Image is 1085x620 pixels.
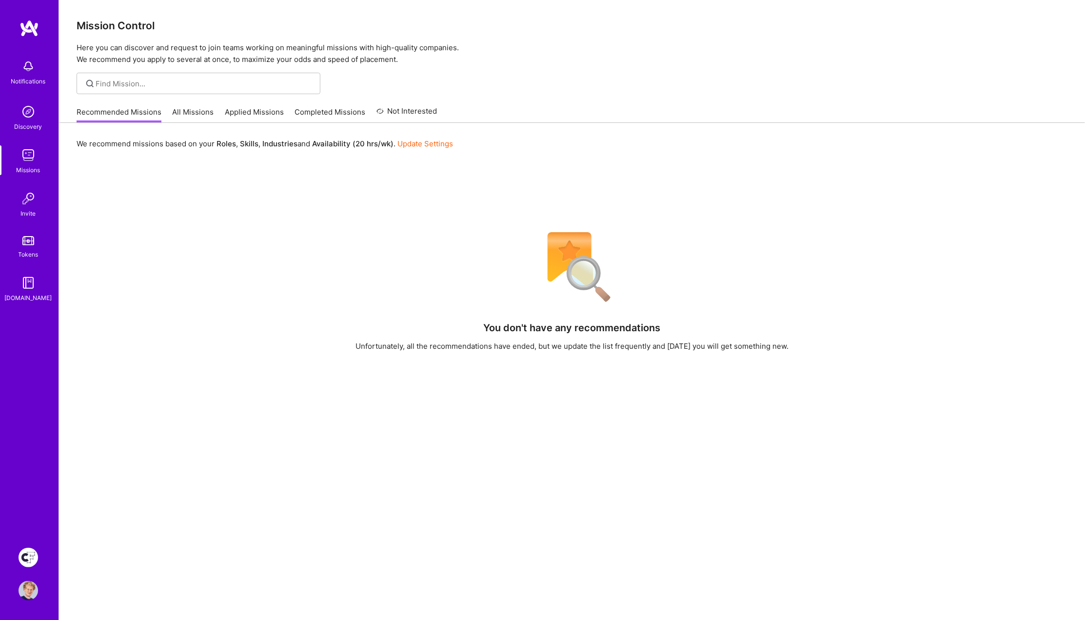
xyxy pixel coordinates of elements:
p: We recommend missions based on your , , and . [77,139,453,149]
img: logo [20,20,39,37]
img: guide book [19,273,38,293]
img: teamwork [19,145,38,165]
a: Creative Fabrica Project Team [16,548,40,567]
div: Missions [17,165,40,175]
b: Roles [217,139,236,148]
img: Creative Fabrica Project Team [19,548,38,567]
a: Recommended Missions [77,107,161,123]
div: Notifications [11,76,46,86]
a: Update Settings [397,139,453,148]
i: icon SearchGrey [84,78,96,89]
div: Invite [21,208,36,219]
img: bell [19,57,38,76]
b: Industries [262,139,297,148]
img: Invite [19,189,38,208]
input: Find Mission... [96,79,313,89]
a: Applied Missions [225,107,284,123]
a: All Missions [173,107,214,123]
img: discovery [19,102,38,121]
img: No Results [531,226,613,309]
img: tokens [22,236,34,245]
b: Skills [240,139,258,148]
h3: Mission Control [77,20,1067,32]
a: Completed Missions [295,107,366,123]
div: Tokens [19,249,39,260]
div: Unfortunately, all the recommendations have ended, but we update the list frequently and [DATE] y... [355,341,789,351]
p: Here you can discover and request to join teams working on meaningful missions with high-quality ... [77,42,1067,65]
img: User Avatar [19,581,38,600]
b: Availability (20 hrs/wk) [312,139,394,148]
div: [DOMAIN_NAME] [5,293,52,303]
h4: You don't have any recommendations [484,322,661,334]
a: Not Interested [376,105,437,123]
div: Discovery [15,121,42,132]
a: User Avatar [16,581,40,600]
